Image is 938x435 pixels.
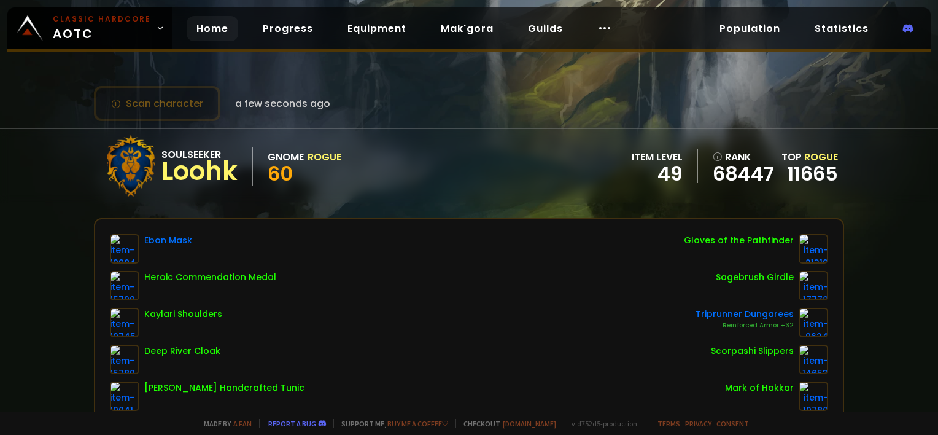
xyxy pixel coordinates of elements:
div: Triprunner Dungarees [696,308,794,321]
div: Ebon Mask [144,234,192,247]
div: 49 [632,165,683,183]
div: Loohk [161,162,238,181]
a: Consent [716,419,749,428]
img: item-10745 [110,308,139,337]
a: Equipment [338,16,416,41]
div: Top [781,149,838,165]
a: [DOMAIN_NAME] [503,419,556,428]
span: Checkout [455,419,556,428]
a: Report a bug [268,419,316,428]
div: [PERSON_NAME] Handcrafted Tunic [144,382,304,394]
div: Mark of Hakkar [725,382,794,394]
div: Reinforced Armor +32 [696,321,794,331]
img: item-17778 [799,271,828,300]
span: AOTC [53,14,151,43]
img: item-19984 [110,234,139,264]
a: 11665 [787,160,838,187]
a: Guilds [518,16,573,41]
div: Heroic Commendation Medal [144,271,276,284]
div: Rogue [308,149,341,165]
span: Made by [196,419,252,428]
a: Home [187,16,238,41]
img: item-15789 [110,345,139,374]
img: item-9624 [799,308,828,337]
span: Support me, [333,419,448,428]
img: item-21319 [799,234,828,264]
a: Classic HardcoreAOTC [7,7,172,49]
img: item-10780 [799,382,828,411]
a: Mak'gora [431,16,503,41]
div: Kaylari Shoulders [144,308,222,321]
a: Buy me a coffee [387,419,448,428]
a: 68447 [713,165,774,183]
div: Scorpashi Slippers [711,345,794,358]
img: item-15799 [110,271,139,300]
a: Terms [657,419,680,428]
div: Sagebrush Girdle [716,271,794,284]
div: Gloves of the Pathfinder [684,234,794,247]
span: Rogue [804,150,838,164]
img: item-19041 [110,382,139,411]
span: a few seconds ago [235,96,330,111]
div: Gnome [268,149,304,165]
div: Deep River Cloak [144,345,220,358]
a: a fan [233,419,252,428]
div: item level [632,149,683,165]
a: Population [710,16,790,41]
button: Scan character [94,86,220,121]
a: Statistics [805,16,878,41]
a: Progress [253,16,323,41]
small: Classic Hardcore [53,14,151,25]
img: item-14653 [799,345,828,374]
div: rank [713,149,774,165]
div: Soulseeker [161,147,238,162]
span: 60 [268,160,293,187]
a: Privacy [685,419,711,428]
span: v. d752d5 - production [564,419,637,428]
